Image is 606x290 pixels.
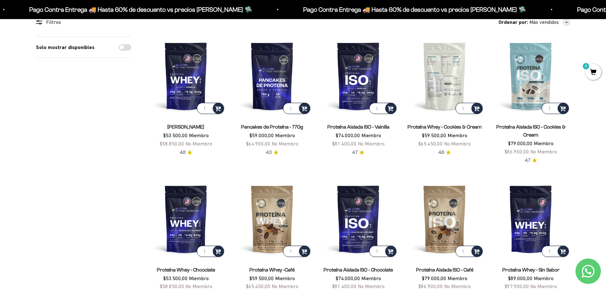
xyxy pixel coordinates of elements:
[525,157,530,164] span: 4.7
[249,132,274,138] span: $59.000,00
[180,149,192,156] a: 4.84.8 de 5.0 estrellas
[418,141,443,146] span: $65.450,00
[448,132,467,138] span: Miembro
[418,283,443,289] span: $86.900,00
[189,275,209,281] span: Miembro
[327,124,389,130] a: Proteína Aislada ISO - Vainilla
[246,141,270,146] span: $64.900,00
[361,275,381,281] span: Miembro
[180,149,185,156] span: 4.8
[163,275,188,281] span: $53.500,00
[498,18,528,26] span: Ordenar por:
[167,124,204,130] a: [PERSON_NAME]
[405,37,484,115] img: Proteína Whey - Cookies & Cream
[36,18,131,26] div: Filtros
[422,275,446,281] span: $79.000,00
[496,124,566,138] a: Proteína Aislada ISO - Cookies & Cream
[582,62,590,70] mark: 0
[157,267,215,272] a: Proteína Whey - Chocolate
[272,283,298,289] span: No Miembro
[352,149,364,156] a: 4.74.7 de 5.0 estrellas
[332,283,357,289] span: $81.400,00
[534,275,554,281] span: Miembro
[160,141,184,146] span: $58.850,00
[502,267,560,272] a: Proteína Whey - Sin Sabor
[529,18,559,26] span: Más vendidos
[438,149,444,156] span: 4.8
[358,141,385,146] span: No Miembro
[336,275,360,281] span: $74.000,00
[185,283,212,289] span: No Miembro
[241,124,303,130] a: Pancakes de Proteína - 770g
[266,149,272,156] span: 4.3
[361,132,381,138] span: Miembro
[36,43,94,52] label: Solo mostrar disponibles
[163,132,188,138] span: $53.500,00
[249,267,295,272] a: Proteína Whey -Café
[505,283,529,289] span: $97.900,00
[530,149,557,154] span: No Miembro
[416,267,473,272] a: Proteína Aislada ISO - Café
[160,283,184,289] span: $58.850,00
[324,267,393,272] a: Proteína Aislada ISO - Chocolate
[246,283,270,289] span: $65.450,00
[505,149,529,154] span: $86.900,00
[534,140,554,146] span: Miembro
[407,124,482,130] a: Proteína Whey - Cookies & Cream
[508,275,533,281] span: $89.000,00
[185,141,212,146] span: No Miembro
[448,275,467,281] span: Miembro
[189,132,209,138] span: Miembro
[332,141,357,146] span: $81.400,00
[438,149,451,156] a: 4.84.8 de 5.0 estrellas
[529,18,570,26] button: Más vendidos
[249,275,274,281] span: $59.500,00
[525,157,537,164] a: 4.74.7 de 5.0 estrellas
[530,283,557,289] span: No Miembro
[24,4,247,15] p: Pago Contra Entrega 🚚 Hasta 60% de descuento vs precios [PERSON_NAME] 🛸
[444,283,471,289] span: No Miembro
[444,141,471,146] span: No Miembro
[272,141,298,146] span: No Miembro
[336,132,360,138] span: $74.000,00
[352,149,358,156] span: 4.7
[275,275,295,281] span: Miembro
[422,132,446,138] span: $59.500,00
[266,149,278,156] a: 4.34.3 de 5.0 estrellas
[508,140,533,146] span: $79.000,00
[275,132,295,138] span: Miembro
[358,283,385,289] span: No Miembro
[585,69,601,76] a: 0
[298,4,521,15] p: Pago Contra Entrega 🚚 Hasta 60% de descuento vs precios [PERSON_NAME] 🛸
